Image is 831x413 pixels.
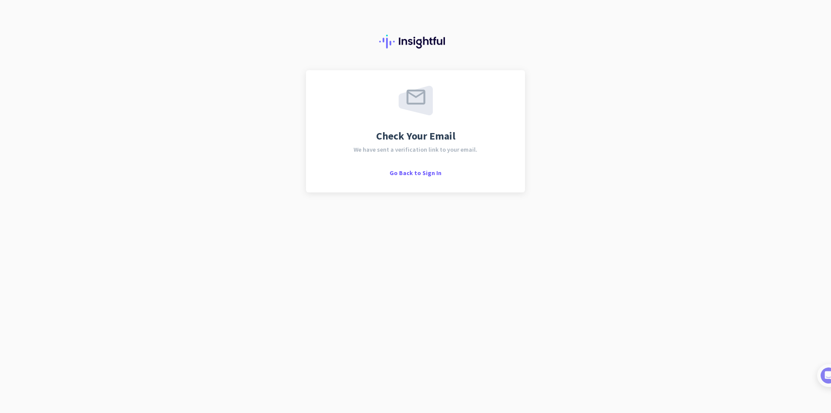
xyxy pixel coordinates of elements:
[379,35,452,49] img: Insightful
[399,86,433,115] img: email-sent
[390,169,441,177] span: Go Back to Sign In
[376,131,455,141] span: Check Your Email
[354,146,477,153] span: We have sent a verification link to your email.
